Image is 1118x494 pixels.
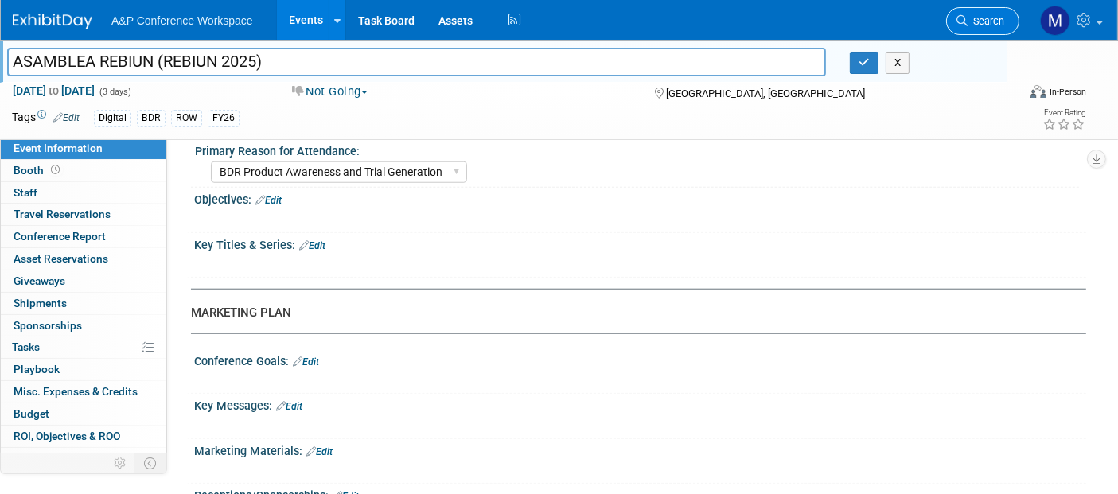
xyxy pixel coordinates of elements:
[1,160,166,181] a: Booth
[1040,6,1070,36] img: Michelle Kelly
[1,381,166,403] a: Misc. Expenses & Credits
[107,453,134,473] td: Personalize Event Tab Strip
[14,452,77,465] span: Attachments
[14,385,138,398] span: Misc. Expenses & Credits
[194,233,1086,254] div: Key Titles & Series:
[1,336,166,358] a: Tasks
[1,403,166,425] a: Budget
[134,453,167,473] td: Toggle Event Tabs
[12,340,40,353] span: Tasks
[194,439,1086,460] div: Marketing Materials:
[137,110,166,126] div: BDR
[946,7,1019,35] a: Search
[1049,86,1086,98] div: In-Person
[195,139,1079,159] div: Primary Reason for Attendance:
[191,305,1074,321] div: MARKETING PLAN
[12,84,95,98] span: [DATE] [DATE]
[14,319,82,332] span: Sponsorships
[171,110,202,126] div: ROW
[14,274,65,287] span: Giveaways
[14,252,108,265] span: Asset Reservations
[666,88,865,99] span: [GEOGRAPHIC_DATA], [GEOGRAPHIC_DATA]
[886,52,910,74] button: X
[1,359,166,380] a: Playbook
[1042,109,1085,117] div: Event Rating
[306,446,333,457] a: Edit
[293,356,319,368] a: Edit
[14,164,63,177] span: Booth
[14,407,49,420] span: Budget
[1,248,166,270] a: Asset Reservations
[14,430,120,442] span: ROI, Objectives & ROO
[14,186,37,199] span: Staff
[48,164,63,176] span: Booth not reserved yet
[968,15,1004,27] span: Search
[14,363,60,375] span: Playbook
[1,204,166,225] a: Travel Reservations
[98,87,131,97] span: (3 days)
[14,297,67,309] span: Shipments
[1,182,166,204] a: Staff
[14,208,111,220] span: Travel Reservations
[927,83,1086,107] div: Event Format
[1,315,166,336] a: Sponsorships
[53,112,80,123] a: Edit
[299,240,325,251] a: Edit
[194,394,1086,414] div: Key Messages:
[94,110,131,126] div: Digital
[1,426,166,447] a: ROI, Objectives & ROO
[1,293,166,314] a: Shipments
[286,84,374,100] button: Not Going
[194,188,1086,208] div: Objectives:
[111,14,253,27] span: A&P Conference Workspace
[46,84,61,97] span: to
[1,138,166,159] a: Event Information
[13,14,92,29] img: ExhibitDay
[1,448,166,469] a: Attachments
[255,195,282,206] a: Edit
[1030,85,1046,98] img: Format-Inperson.png
[1,226,166,247] a: Conference Report
[194,349,1086,370] div: Conference Goals:
[14,142,103,154] span: Event Information
[276,401,302,412] a: Edit
[1,270,166,292] a: Giveaways
[208,110,240,126] div: FY26
[14,230,106,243] span: Conference Report
[12,109,80,127] td: Tags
